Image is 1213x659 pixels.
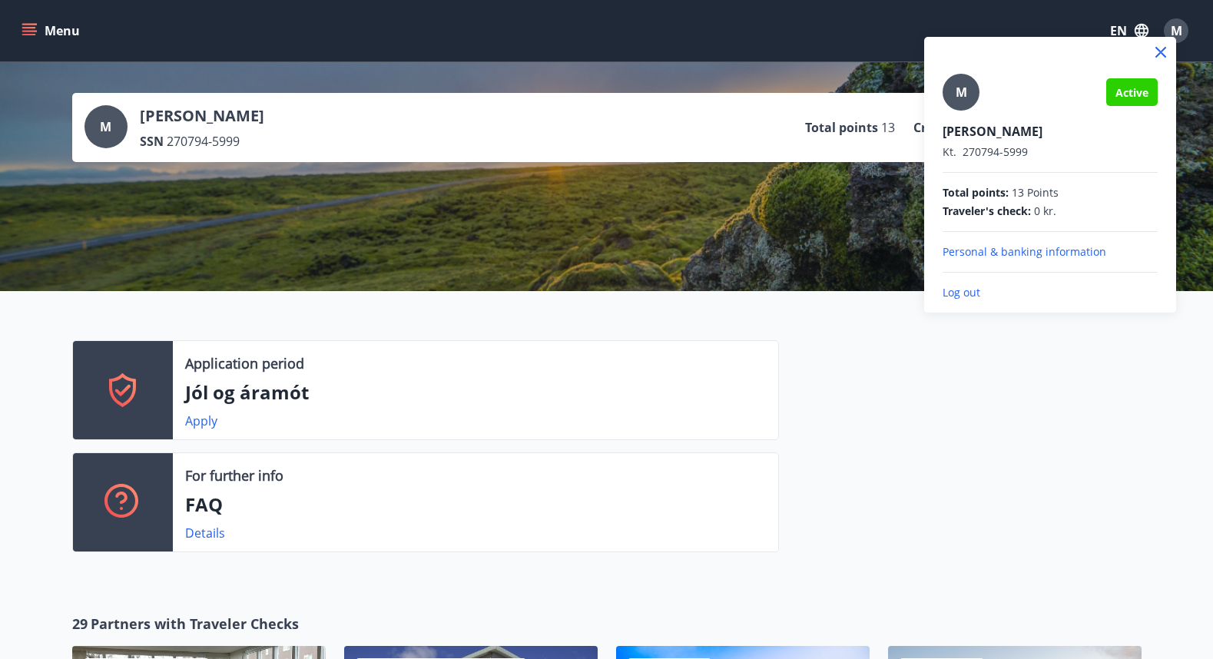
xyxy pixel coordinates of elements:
[1115,85,1148,100] span: Active
[1012,185,1059,200] span: 13 Points
[943,144,956,159] span: Kt.
[943,244,1158,260] p: Personal & banking information
[943,123,1158,140] p: [PERSON_NAME]
[943,285,1158,300] p: Log out
[943,185,1009,200] span: Total points :
[943,144,1158,160] p: 270794-5999
[943,204,1031,219] span: Traveler's check :
[1034,204,1056,219] span: 0 kr.
[956,84,967,101] span: M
